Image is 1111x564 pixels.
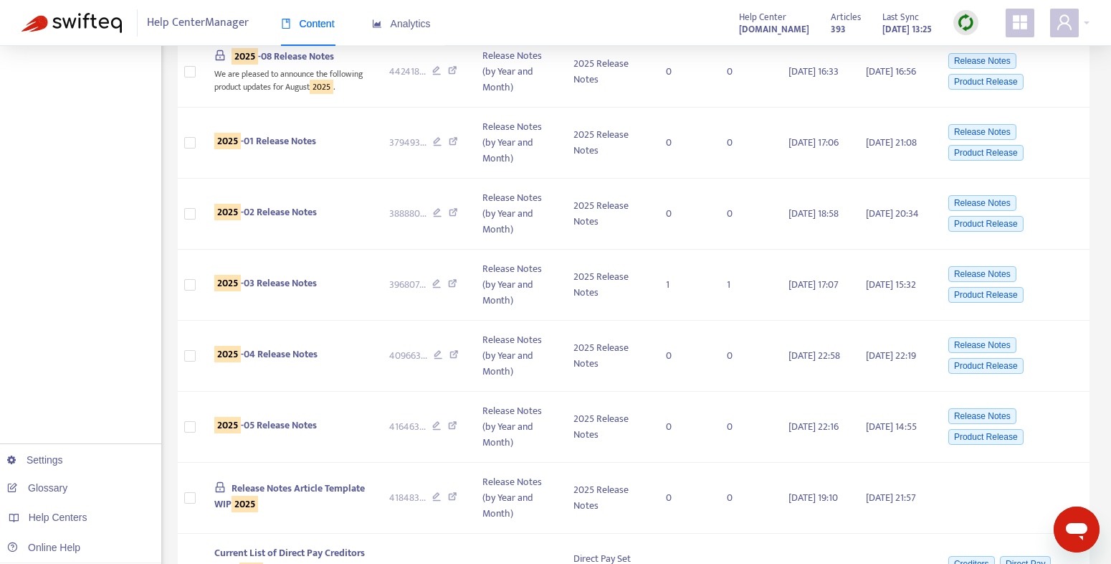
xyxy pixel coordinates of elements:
[7,454,63,466] a: Settings
[147,9,249,37] span: Help Center Manager
[715,321,777,392] td: 0
[389,64,426,80] span: 442418 ...
[22,13,122,33] img: Swifteq
[372,18,431,29] span: Analytics
[214,275,317,291] span: -03 Release Notes
[214,417,241,433] sqkw: 2025
[214,346,318,362] span: -04 Release Notes
[214,417,317,433] span: -05 Release Notes
[739,21,809,37] a: [DOMAIN_NAME]
[948,145,1024,161] span: Product Release
[389,277,426,293] span: 396807 ...
[948,429,1024,445] span: Product Release
[654,321,716,392] td: 0
[882,9,919,25] span: Last Sync
[788,418,839,435] span: [DATE] 22:16
[389,490,426,506] span: 418483 ...
[866,276,916,293] span: [DATE] 15:32
[310,80,333,94] sqkw: 2025
[7,542,80,553] a: Online Help
[471,321,562,392] td: Release Notes (by Year and Month)
[715,463,777,534] td: 0
[715,179,777,250] td: 0
[948,195,1016,211] span: Release Notes
[715,108,777,179] td: 0
[214,480,365,512] span: Release Notes Article Template WIP
[389,135,426,151] span: 379493 ...
[214,50,226,61] span: lock
[1056,14,1073,31] span: user
[7,482,67,494] a: Glossary
[471,463,562,534] td: Release Notes (by Year and Month)
[788,489,838,506] span: [DATE] 19:10
[948,358,1024,374] span: Product Release
[214,481,226,493] span: lock
[471,250,562,321] td: Release Notes (by Year and Month)
[214,346,241,362] sqkw: 2025
[372,19,382,29] span: area-chart
[214,204,241,220] sqkw: 2025
[948,408,1016,424] span: Release Notes
[831,9,861,25] span: Articles
[562,392,654,463] td: 2025 Release Notes
[831,22,846,37] strong: 393
[389,206,426,222] span: 388880 ...
[281,18,335,29] span: Content
[562,108,654,179] td: 2025 Release Notes
[214,133,241,149] sqkw: 2025
[948,53,1016,69] span: Release Notes
[866,347,916,364] span: [DATE] 22:19
[29,512,87,523] span: Help Centers
[866,489,916,506] span: [DATE] 21:57
[948,124,1016,140] span: Release Notes
[788,347,840,364] span: [DATE] 22:58
[948,266,1016,282] span: Release Notes
[471,392,562,463] td: Release Notes (by Year and Month)
[948,337,1016,353] span: Release Notes
[214,65,366,94] div: We are pleased to announce the following product updates for August .
[788,205,839,222] span: [DATE] 18:58
[389,419,426,435] span: 416463 ...
[654,179,716,250] td: 0
[654,250,716,321] td: 1
[948,287,1024,303] span: Product Release
[214,204,317,220] span: -02 Release Notes
[882,22,932,37] strong: [DATE] 13:25
[715,250,777,321] td: 1
[1011,14,1029,31] span: appstore
[562,179,654,250] td: 2025 Release Notes
[866,63,916,80] span: [DATE] 16:56
[866,134,917,151] span: [DATE] 21:08
[232,496,258,512] sqkw: 2025
[788,63,839,80] span: [DATE] 16:33
[562,37,654,108] td: 2025 Release Notes
[948,74,1024,90] span: Product Release
[654,392,716,463] td: 0
[471,37,562,108] td: Release Notes (by Year and Month)
[866,205,919,222] span: [DATE] 20:34
[389,348,427,364] span: 409663 ...
[957,14,975,32] img: sync.dc5367851b00ba804db3.png
[471,179,562,250] td: Release Notes (by Year and Month)
[1054,507,1100,553] iframe: Button to launch messaging window
[214,133,316,149] span: -01 Release Notes
[788,276,839,293] span: [DATE] 17:07
[715,392,777,463] td: 0
[214,275,241,291] sqkw: 2025
[715,37,777,108] td: 0
[866,418,917,435] span: [DATE] 14:55
[281,19,291,29] span: book
[788,134,839,151] span: [DATE] 17:06
[948,216,1024,232] span: Product Release
[232,48,334,65] span: -08 Release Notes
[471,108,562,179] td: Release Notes (by Year and Month)
[562,250,654,321] td: 2025 Release Notes
[562,321,654,392] td: 2025 Release Notes
[654,463,716,534] td: 0
[562,463,654,534] td: 2025 Release Notes
[739,9,786,25] span: Help Center
[739,22,809,37] strong: [DOMAIN_NAME]
[654,37,716,108] td: 0
[214,545,365,561] span: Current List of Direct Pay Creditors
[232,48,258,65] sqkw: 2025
